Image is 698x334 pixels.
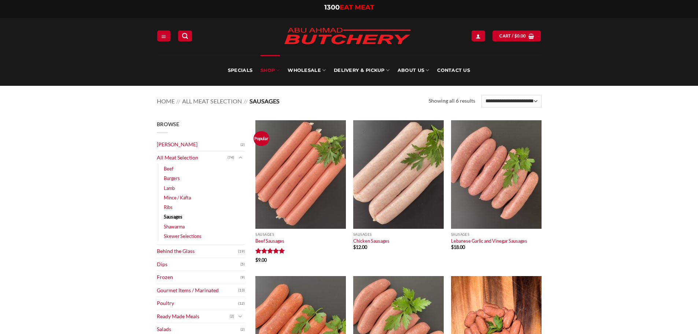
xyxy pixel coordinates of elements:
span: EAT MEAT [340,3,374,11]
a: Contact Us [437,55,470,86]
span: $ [451,244,454,250]
a: Menu [157,30,170,41]
a: About Us [398,55,429,86]
a: View cart [492,30,541,41]
a: Specials [228,55,252,86]
a: Poultry [157,297,238,310]
div: Rated 5 out of 5 [255,248,285,255]
img: Chicken-Sausages [353,120,444,229]
span: Cart / [499,33,526,39]
a: Home [157,98,175,104]
a: All Meat Selection [157,151,228,164]
span: (2) [240,139,245,150]
a: Shawarma [164,222,185,231]
bdi: 9.00 [255,257,267,263]
a: Ready Made Meals [157,310,230,323]
span: (9) [240,272,245,283]
span: // [244,98,248,104]
span: $ [514,33,517,39]
a: Lamb [164,183,175,193]
img: Lebanese Garlic and Vinegar Sausages [451,120,542,229]
a: Burgers [164,173,180,183]
a: Wholesale [288,55,326,86]
a: Sausages [164,212,182,221]
a: SHOP [261,55,280,86]
bdi: 18.00 [451,244,465,250]
span: (13) [238,285,245,296]
a: Chicken Sausages [353,238,389,244]
a: Login [472,30,485,41]
span: Rated out of 5 [255,248,285,257]
span: (19) [238,246,245,257]
span: Browse [157,121,180,127]
span: (5) [240,259,245,270]
p: Sausages [353,232,444,236]
a: 1300EAT MEAT [324,3,374,11]
bdi: 12.00 [353,244,367,250]
a: Behind the Glass [157,245,238,258]
a: Delivery & Pickup [334,55,389,86]
span: (2) [230,311,234,322]
a: All Meat Selection [182,98,242,104]
a: Lebanese Garlic and Vinegar Sausages [451,238,527,244]
a: Skewer Selections [164,231,202,241]
button: Toggle [236,312,245,320]
bdi: 0.00 [514,33,526,38]
span: 1300 [324,3,340,11]
a: Dips [157,258,240,271]
img: Beef Sausages [255,120,346,229]
span: $ [353,244,356,250]
a: [PERSON_NAME] [157,138,240,151]
a: Beef Sausages [255,238,284,244]
a: Gourmet Items / Marinated [157,284,238,297]
span: $ [255,257,258,263]
a: Ribs [164,202,173,212]
a: Frozen [157,271,240,284]
p: Sausages [451,232,542,236]
span: Sausages [250,98,280,104]
span: // [176,98,180,104]
a: Mince / Kafta [164,193,191,202]
p: Showing all 6 results [429,97,475,105]
a: Beef [164,164,173,173]
a: Search [178,30,192,41]
select: Shop order [481,95,541,107]
button: Toggle [236,154,245,162]
span: (74) [228,152,234,163]
img: Abu Ahmad Butchery [278,23,417,51]
span: (12) [238,298,245,309]
p: Sausages [255,232,346,236]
